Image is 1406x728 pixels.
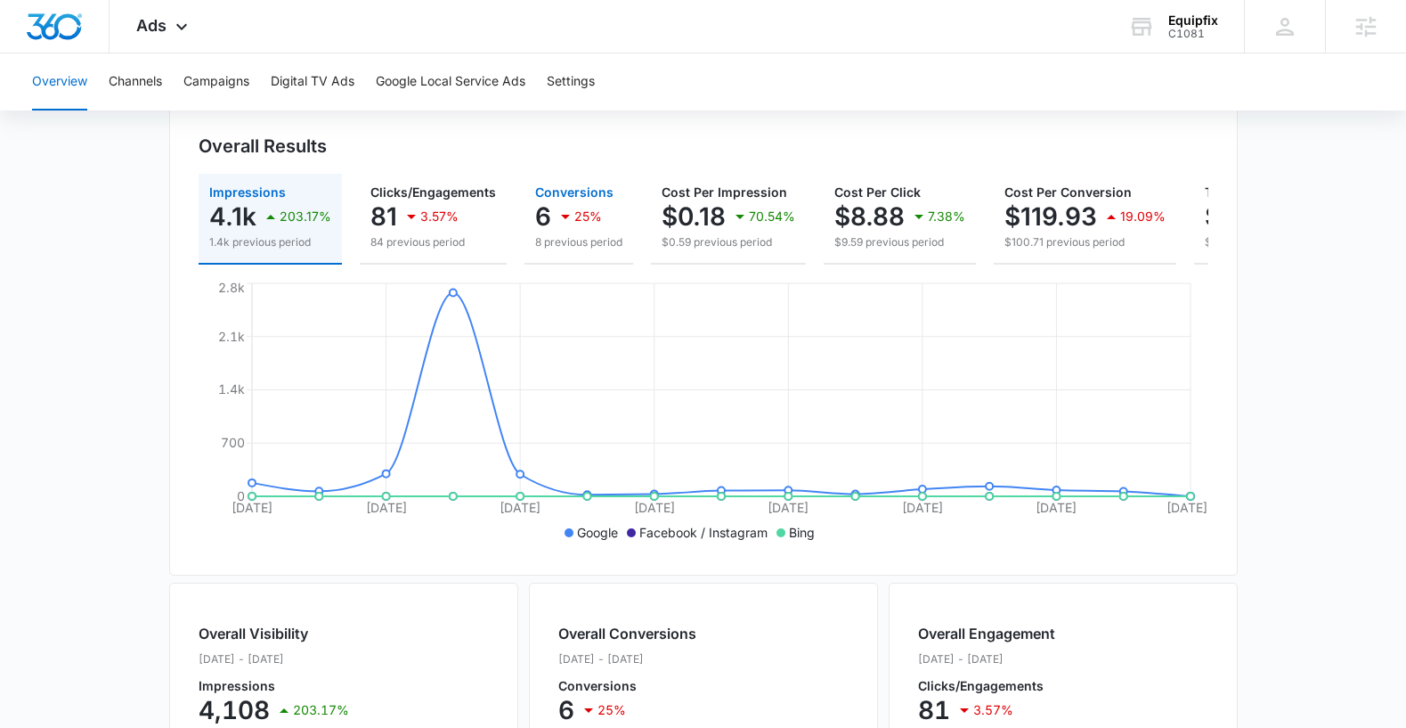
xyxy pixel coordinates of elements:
p: 6 [558,696,574,724]
button: Overview [32,53,87,110]
p: 25% [574,210,602,223]
tspan: [DATE] [232,500,272,515]
h2: Overall Visibility [199,623,349,644]
p: 25% [597,704,626,716]
h2: Overall Conversions [558,623,696,644]
tspan: [DATE] [901,500,942,515]
p: 203.17% [280,210,331,223]
div: account name [1168,13,1218,28]
span: Total Spend [1205,184,1278,200]
p: 70.54% [749,210,795,223]
tspan: 2.1k [218,329,245,344]
p: 203.17% [293,704,349,716]
p: $100.71 previous period [1004,234,1166,250]
p: 6 [535,202,551,231]
p: Clicks/Engagements [918,680,1055,692]
p: 4,108 [199,696,270,724]
tspan: [DATE] [500,500,540,515]
p: $805.67 previous period [1205,234,1369,250]
p: Conversions [558,680,696,692]
tspan: [DATE] [365,500,406,515]
p: 3.57% [420,210,459,223]
button: Google Local Service Ads [376,53,525,110]
div: account id [1168,28,1218,40]
tspan: 2.8k [218,280,245,295]
p: 4.1k [209,202,256,231]
tspan: 700 [221,435,245,450]
p: $9.59 previous period [834,234,965,250]
p: [DATE] - [DATE] [199,651,349,667]
h3: Overall Results [199,133,327,160]
p: Google [577,523,618,542]
tspan: [DATE] [768,500,809,515]
p: 84 previous period [370,234,496,250]
span: Cost Per Click [834,184,921,200]
tspan: [DATE] [1036,500,1077,515]
p: 7.38% [928,210,965,223]
p: 19.09% [1120,210,1166,223]
tspan: [DATE] [1166,500,1207,515]
button: Campaigns [183,53,249,110]
p: Bing [789,523,815,542]
p: Facebook / Instagram [639,523,768,542]
p: $0.59 previous period [662,234,795,250]
p: $119.93 [1004,202,1097,231]
p: 1.4k previous period [209,234,331,250]
button: Digital TV Ads [271,53,354,110]
span: Cost Per Conversion [1004,184,1132,200]
p: $719.58 [1205,202,1300,231]
h2: Overall Engagement [918,623,1055,644]
p: 8 previous period [535,234,622,250]
p: Impressions [199,680,349,692]
span: Ads [136,16,167,35]
p: [DATE] - [DATE] [918,651,1055,667]
span: Cost Per Impression [662,184,787,200]
p: 81 [370,202,397,231]
p: 3.57% [973,704,1013,716]
p: $8.88 [834,202,905,231]
tspan: 0 [237,488,245,503]
p: 81 [918,696,950,724]
tspan: [DATE] [633,500,674,515]
button: Channels [109,53,162,110]
span: Clicks/Engagements [370,184,496,200]
p: [DATE] - [DATE] [558,651,696,667]
tspan: 1.4k [218,381,245,397]
span: Impressions [209,184,286,200]
p: $0.18 [662,202,726,231]
span: Conversions [535,184,614,200]
button: Settings [547,53,595,110]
